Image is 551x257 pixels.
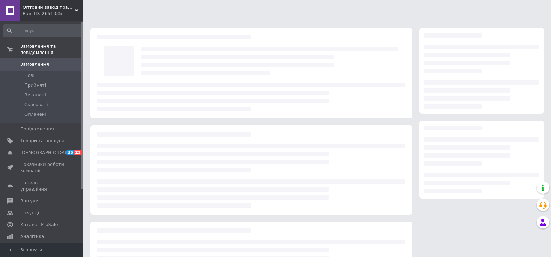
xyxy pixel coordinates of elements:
[20,126,54,132] span: Повідомлення
[20,138,64,144] span: Товари та послуги
[24,92,46,98] span: Виконані
[24,82,46,88] span: Прийняті
[20,43,83,56] span: Замовлення та повідомлення
[20,222,58,228] span: Каталог ProSale
[24,111,46,118] span: Оплачені
[20,233,44,240] span: Аналітика
[24,102,48,108] span: Скасовані
[20,150,72,156] span: [DEMOGRAPHIC_DATA]
[74,150,82,155] span: 23
[20,61,49,67] span: Замовлення
[20,210,39,216] span: Покупці
[3,24,82,37] input: Пошук
[20,161,64,174] span: Показники роботи компанії
[20,179,64,192] span: Панель управління
[23,10,83,17] div: Ваш ID: 2651335
[66,150,74,155] span: 35
[24,72,34,79] span: Нові
[20,198,38,204] span: Відгуки
[23,4,75,10] span: Оптовий завод тракторних запчастин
